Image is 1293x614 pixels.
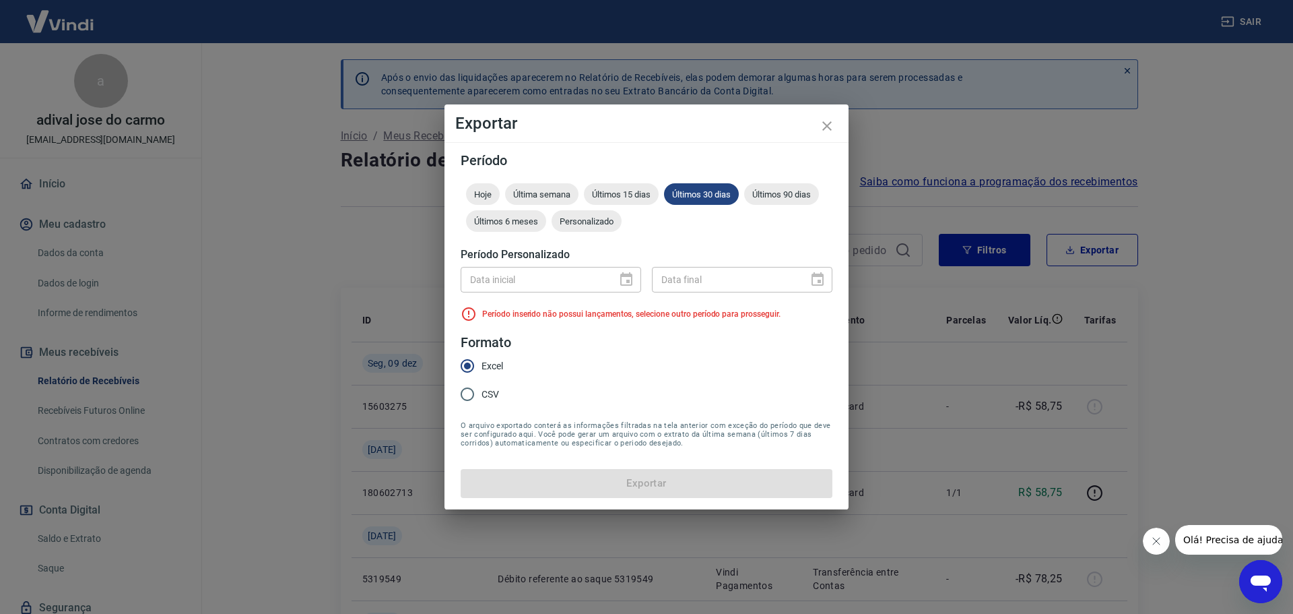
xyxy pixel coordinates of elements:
h4: Exportar [455,115,838,131]
iframe: Mensagem da empresa [1175,525,1282,555]
h5: Período [461,154,832,167]
span: Últimos 30 dias [664,189,739,199]
div: Personalizado [552,210,622,232]
span: Excel [482,359,503,373]
div: Últimos 90 dias [744,183,819,205]
span: Personalizado [552,216,622,226]
legend: Formato [461,333,511,352]
iframe: Botão para abrir a janela de mensagens [1239,560,1282,603]
span: Últimos 90 dias [744,189,819,199]
span: Última semana [505,189,578,199]
span: Hoje [466,189,500,199]
input: DD/MM/YYYY [461,267,607,292]
div: Últimos 6 meses [466,210,546,232]
button: close [811,110,843,142]
p: Período inserido não possui lançamentos, selecione outro período para prosseguir. [482,308,781,320]
iframe: Fechar mensagem [1143,528,1170,555]
div: Últimos 30 dias [664,183,739,205]
h5: Período Personalizado [461,248,832,262]
span: CSV [482,388,499,402]
span: Últimos 6 meses [466,216,546,226]
div: Hoje [466,183,500,205]
span: O arquivo exportado conterá as informações filtradas na tela anterior com exceção do período que ... [461,421,832,448]
div: Última semana [505,183,578,205]
span: Últimos 15 dias [584,189,659,199]
div: Últimos 15 dias [584,183,659,205]
input: DD/MM/YYYY [652,267,799,292]
span: Olá! Precisa de ajuda? [8,9,113,20]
